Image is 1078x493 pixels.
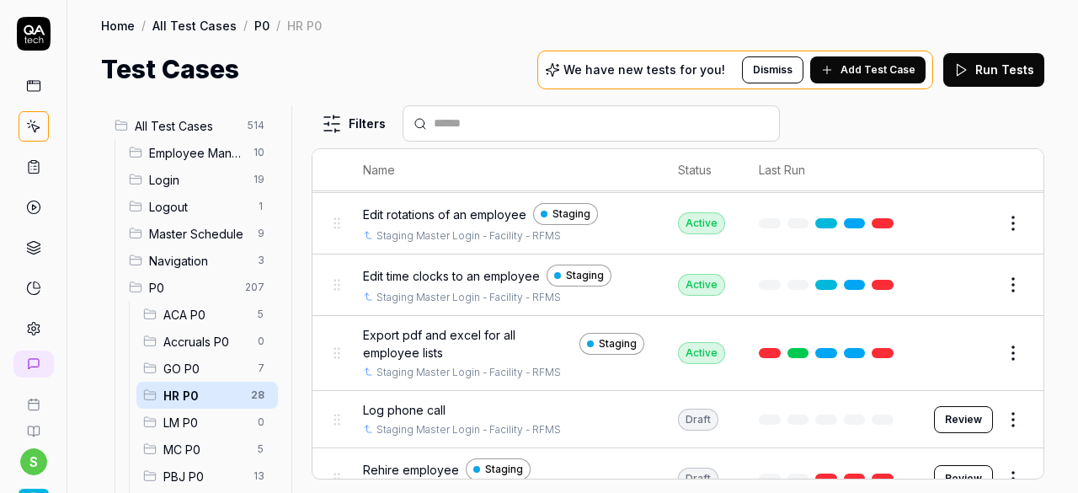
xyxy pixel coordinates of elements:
[149,225,248,243] span: Master Schedule
[533,203,598,225] a: Staging
[251,412,271,432] span: 0
[678,468,718,490] div: Draft
[552,206,590,222] span: Staging
[376,228,561,244] a: Staging Master Login - Facility - RFMS
[136,328,278,355] div: Drag to reorderAccruals P00
[136,463,278,490] div: Drag to reorderPBJ P013
[247,169,271,190] span: 19
[251,331,271,351] span: 0
[376,290,561,305] a: Staging Master Login - Facility - RFMS
[363,267,540,285] span: Edit time clocks to an employee
[163,360,248,378] span: GO P0
[136,409,278,436] div: Drag to reorderLM P00
[312,255,1043,316] tr: Edit time clocks to an employeeStagingStaging Master Login - Facility - RFMSActive
[136,436,278,463] div: Drag to reorderMC P05
[547,265,611,287] a: Staging
[163,306,248,324] span: ACA P0
[579,333,644,355] a: Staging
[363,326,573,362] span: Export pdf and excel for all employee lists
[247,466,271,486] span: 13
[7,411,60,438] a: Documentation
[943,53,1044,87] button: Run Tests
[251,439,271,459] span: 5
[251,196,271,217] span: 1
[244,385,271,405] span: 28
[661,149,742,191] th: Status
[141,17,146,34] div: /
[101,51,239,88] h1: Test Cases
[251,223,271,244] span: 9
[312,193,1043,255] tr: Edit rotations of an employeeStagingStaging Master Login - Facility - RFMSActive
[241,115,271,136] span: 514
[678,212,725,234] div: Active
[312,316,1043,391] tr: Export pdf and excel for all employee listsStagingStaging Master Login - Facility - RFMSActive
[149,171,243,189] span: Login
[742,149,917,191] th: Last Run
[122,139,278,166] div: Drag to reorderEmployee Management10
[251,358,271,378] span: 7
[841,62,915,78] span: Add Test Case
[238,277,271,297] span: 207
[122,247,278,274] div: Drag to reorderNavigation3
[122,274,278,301] div: Drag to reorderP0207
[312,391,1043,448] tr: Log phone callStaging Master Login - Facility - RFMSDraftReview
[149,252,248,270] span: Navigation
[122,220,278,247] div: Drag to reorderMaster Schedule9
[254,17,269,34] a: P0
[20,448,47,475] button: s
[363,206,526,223] span: Edit rotations of an employee
[563,64,725,76] p: We have new tests for you!
[163,468,243,485] span: PBJ P0
[163,333,248,351] span: Accruals P0
[101,17,135,34] a: Home
[276,17,280,34] div: /
[599,336,637,351] span: Staging
[934,406,993,433] button: Review
[13,351,54,378] a: New conversation
[678,274,725,296] div: Active
[149,144,243,162] span: Employee Management
[566,268,604,283] span: Staging
[251,250,271,271] span: 3
[163,414,248,431] span: LM P0
[135,117,237,135] span: All Test Cases
[136,355,278,382] div: Drag to reorderGO P07
[287,17,322,34] div: HR P0
[247,142,271,163] span: 10
[678,409,718,431] div: Draft
[122,193,278,220] div: Drag to reorderLogout1
[363,401,446,419] span: Log phone call
[122,166,278,193] div: Drag to reorderLogin19
[152,17,237,34] a: All Test Cases
[678,342,725,364] div: Active
[934,465,993,492] button: Review
[346,149,661,191] th: Name
[466,458,531,480] a: Staging
[363,461,459,479] span: Rehire employee
[7,384,60,411] a: Book a call with us
[251,304,271,324] span: 5
[149,279,235,297] span: P0
[149,198,248,216] span: Logout
[376,365,561,380] a: Staging Master Login - Facility - RFMS
[136,382,278,409] div: Drag to reorderHR P028
[485,462,523,477] span: Staging
[243,17,248,34] div: /
[312,107,396,141] button: Filters
[742,56,803,83] button: Dismiss
[163,441,248,458] span: MC P0
[810,56,926,83] button: Add Test Case
[163,387,241,405] span: HR P0
[376,422,561,437] a: Staging Master Login - Facility - RFMS
[136,301,278,328] div: Drag to reorderACA P05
